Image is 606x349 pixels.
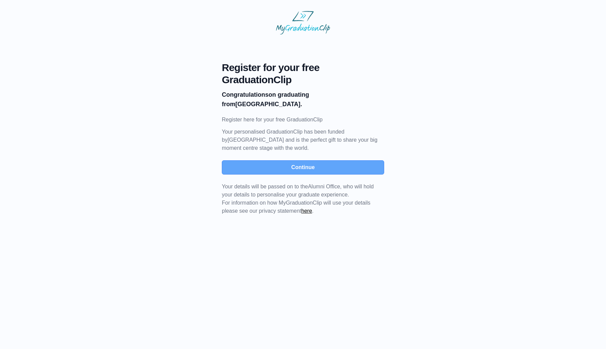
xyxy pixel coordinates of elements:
p: Register here for your free GraduationClip [222,116,384,124]
img: MyGraduationClip [276,11,330,34]
span: Register for your free [222,62,384,74]
span: GraduationClip [222,74,384,86]
span: For information on how MyGraduationClip will use your details please see our privacy statement . [222,184,374,214]
b: Congratulations [222,91,269,98]
p: Your personalised GraduationClip has been funded by [GEOGRAPHIC_DATA] and is the perfect gift to ... [222,128,384,152]
span: Your details will be passed on to the , who will hold your details to personalise your graduate e... [222,184,374,197]
button: Continue [222,160,384,174]
p: on graduating from [GEOGRAPHIC_DATA]. [222,90,384,109]
a: here [301,208,312,214]
span: Alumni Office [308,184,340,189]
